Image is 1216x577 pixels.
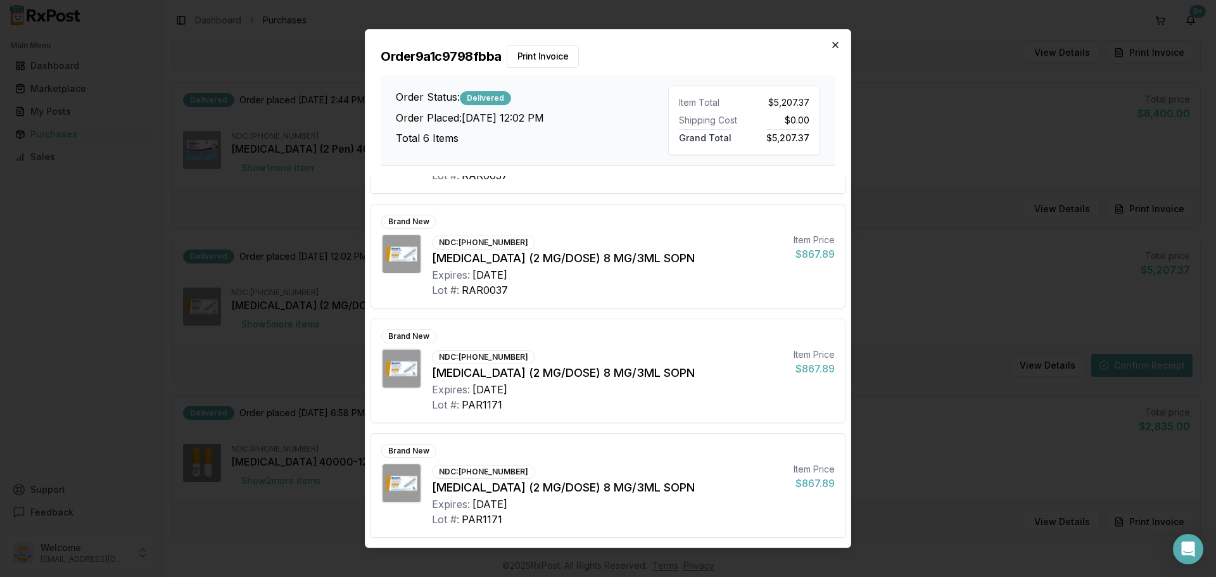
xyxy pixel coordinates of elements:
[381,215,436,229] div: Brand New
[749,114,809,127] div: $0.00
[679,129,731,143] span: Grand Total
[462,282,508,298] div: RAR0037
[432,364,783,382] div: [MEDICAL_DATA] (2 MG/DOSE) 8 MG/3ML SOPN
[432,250,783,267] div: [MEDICAL_DATA] (2 MG/DOSE) 8 MG/3ML SOPN
[396,89,668,105] h3: Order Status:
[679,114,739,127] div: Shipping Cost
[794,463,835,476] div: Item Price
[432,168,459,183] div: Lot #:
[383,464,421,502] img: Ozempic (2 MG/DOSE) 8 MG/3ML SOPN
[396,130,668,146] h3: Total 6 Items
[396,110,668,125] h3: Order Placed: [DATE] 12:02 PM
[794,246,835,262] div: $867.89
[432,382,470,397] div: Expires:
[472,267,507,282] div: [DATE]
[794,476,835,491] div: $867.89
[472,497,507,512] div: [DATE]
[460,91,511,105] div: Delivered
[381,329,436,343] div: Brand New
[507,45,579,68] button: Print Invoice
[794,348,835,361] div: Item Price
[432,282,459,298] div: Lot #:
[383,235,421,273] img: Ozempic (2 MG/DOSE) 8 MG/3ML SOPN
[432,350,535,364] div: NDC: [PHONE_NUMBER]
[749,96,809,109] div: $5,207.37
[383,350,421,388] img: Ozempic (2 MG/DOSE) 8 MG/3ML SOPN
[766,129,809,143] span: $5,207.37
[462,397,502,412] div: PAR1171
[381,444,436,458] div: Brand New
[794,361,835,376] div: $867.89
[679,96,739,109] div: Item Total
[462,512,502,527] div: PAR1171
[472,382,507,397] div: [DATE]
[432,236,535,250] div: NDC: [PHONE_NUMBER]
[432,267,470,282] div: Expires:
[794,234,835,246] div: Item Price
[432,465,535,479] div: NDC: [PHONE_NUMBER]
[381,45,835,68] h2: Order 9a1c9798fbba
[462,168,508,183] div: RAR0037
[432,397,459,412] div: Lot #:
[432,497,470,512] div: Expires:
[432,479,783,497] div: [MEDICAL_DATA] (2 MG/DOSE) 8 MG/3ML SOPN
[432,512,459,527] div: Lot #:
